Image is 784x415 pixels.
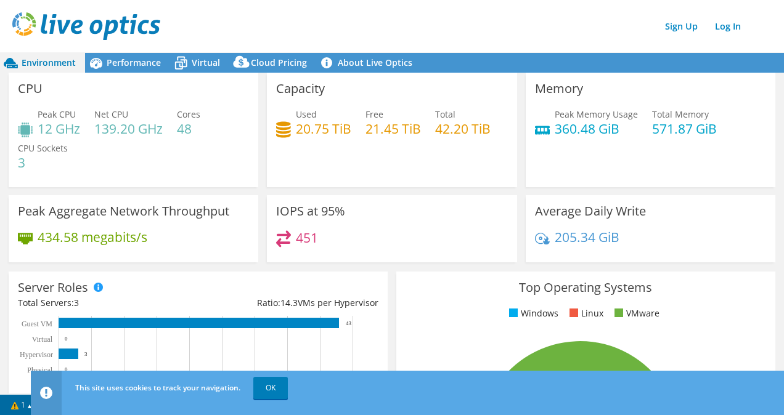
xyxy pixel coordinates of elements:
span: Net CPU [94,108,128,120]
h3: Server Roles [18,281,88,294]
span: Cloud Pricing [251,57,307,68]
span: 14.3 [280,297,298,308]
h3: Capacity [276,82,325,95]
div: Ratio: VMs per Hypervisor [198,296,378,310]
li: Windows [506,307,558,320]
span: Environment [22,57,76,68]
h4: 571.87 GiB [652,122,717,135]
span: Performance [107,57,161,68]
h3: Peak Aggregate Network Throughput [18,204,229,218]
span: Total Memory [652,108,709,120]
h4: 451 [296,231,318,244]
h4: 3 [18,156,68,169]
h4: 434.58 megabits/s [38,230,147,244]
h4: 21.45 TiB [365,122,421,135]
a: Log In [709,17,747,35]
text: 43 [346,320,352,326]
h3: Average Daily Write [535,204,646,218]
text: Hypervisor [20,350,53,359]
text: 3 [84,351,88,357]
h4: 360.48 GiB [555,122,638,135]
span: Used [296,108,317,120]
text: Physical [27,366,52,374]
a: 1 [2,397,41,413]
li: VMware [611,307,659,320]
div: Total Servers: [18,296,198,310]
h3: CPU [18,82,43,95]
span: Cores [177,108,200,120]
text: 0 [65,366,68,373]
span: Peak CPU [38,108,76,120]
h4: 20.75 TiB [296,122,351,135]
h3: Memory [535,82,583,95]
text: Guest VM [22,320,52,328]
img: live_optics_svg.svg [12,12,160,40]
span: 3 [74,297,79,308]
h4: 139.20 GHz [94,122,163,135]
a: About Live Optics [316,53,422,73]
h4: 48 [177,122,200,135]
h4: 42.20 TiB [435,122,491,135]
h3: IOPS at 95% [276,204,345,218]
a: OK [253,377,288,399]
li: Linux [566,307,603,320]
h3: Top Operating Systems [406,281,766,294]
span: This site uses cookies to track your navigation. [75,382,240,393]
span: Peak Memory Usage [555,108,638,120]
h4: 205.34 GiB [555,230,619,244]
a: Sign Up [659,17,704,35]
h4: 12 GHz [38,122,80,135]
span: Virtual [192,57,220,68]
span: CPU Sockets [18,142,68,154]
text: 0 [65,336,68,342]
text: Virtual [32,335,53,344]
span: Total [435,108,455,120]
span: Free [365,108,383,120]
